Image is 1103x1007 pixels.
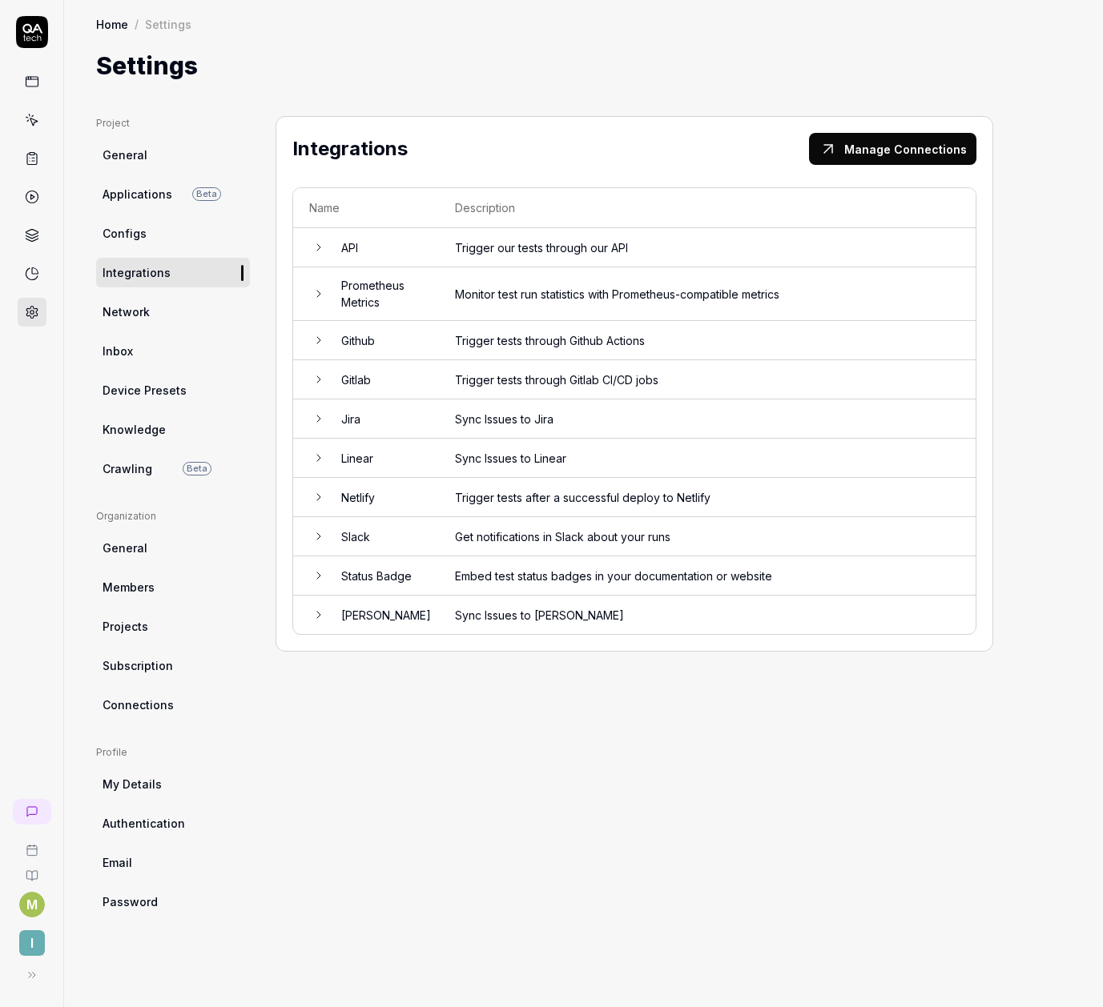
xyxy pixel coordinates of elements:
a: Configs [96,219,250,248]
button: M [19,892,45,917]
a: New conversation [13,799,51,824]
span: Integrations [103,264,171,281]
td: Trigger tests after a successful deploy to Netlify [439,478,976,517]
td: Trigger tests through Gitlab CI/CD jobs [439,360,976,399]
td: Trigger our tests through our API [439,228,976,267]
span: Crawling [103,460,152,477]
span: Network [103,303,150,320]
a: Subscription [96,651,250,680]
span: Members [103,579,155,596]
a: Connections [96,690,250,720]
a: Device Presets [96,375,250,405]
button: I [6,917,57,959]
td: Jira [325,399,439,439]
td: [PERSON_NAME] [325,596,439,634]
td: Get notifications in Slack about your runs [439,517,976,556]
td: Github [325,321,439,360]
span: General [103,540,147,556]
span: Subscription [103,657,173,674]
a: Knowledge [96,415,250,444]
td: API [325,228,439,267]
a: Inbox [96,336,250,366]
td: Trigger tests through Github Actions [439,321,976,360]
span: General [103,146,147,163]
td: Prometheus Metrics [325,267,439,321]
span: My Details [103,776,162,792]
a: Authentication [96,808,250,838]
span: Authentication [103,815,185,832]
td: Monitor test run statistics with Prometheus-compatible metrics [439,267,976,321]
td: Gitlab [325,360,439,399]
a: Network [96,297,250,327]
span: Projects [103,618,148,635]
span: Knowledge [103,421,166,438]
a: Home [96,16,128,32]
h1: Settings [96,48,198,84]
td: Sync Issues to Jira [439,399,976,439]
span: Applications [103,186,172,203]
div: / [135,16,139,32]
a: Integrations [96,258,250,287]
div: Profile [96,745,250,760]
a: Documentation [6,857,57,882]
span: Configs [103,225,147,242]
a: My Details [96,769,250,799]
th: Name [293,188,439,228]
a: Book a call with us [6,831,57,857]
td: Status Badge [325,556,439,596]
div: Organization [96,509,250,524]
h2: Integrations [292,134,408,163]
td: Sync Issues to Linear [439,439,976,478]
td: Linear [325,439,439,478]
a: Projects [96,612,250,641]
a: Members [96,572,250,602]
a: CrawlingBeta [96,454,250,483]
span: Beta [183,462,211,475]
div: Settings [145,16,191,32]
a: Email [96,848,250,877]
th: Description [439,188,976,228]
a: General [96,533,250,563]
a: Password [96,887,250,917]
td: Netlify [325,478,439,517]
td: Sync Issues to [PERSON_NAME] [439,596,976,634]
a: General [96,140,250,170]
span: Email [103,854,132,871]
td: Slack [325,517,439,556]
span: I [19,930,45,956]
td: Embed test status badges in your documentation or website [439,556,976,596]
span: Device Presets [103,382,187,399]
span: Inbox [103,343,133,359]
button: Manage Connections [809,133,976,165]
a: ApplicationsBeta [96,179,250,209]
div: Project [96,116,250,130]
span: Beta [192,187,221,201]
span: Password [103,893,158,910]
span: Connections [103,696,174,713]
